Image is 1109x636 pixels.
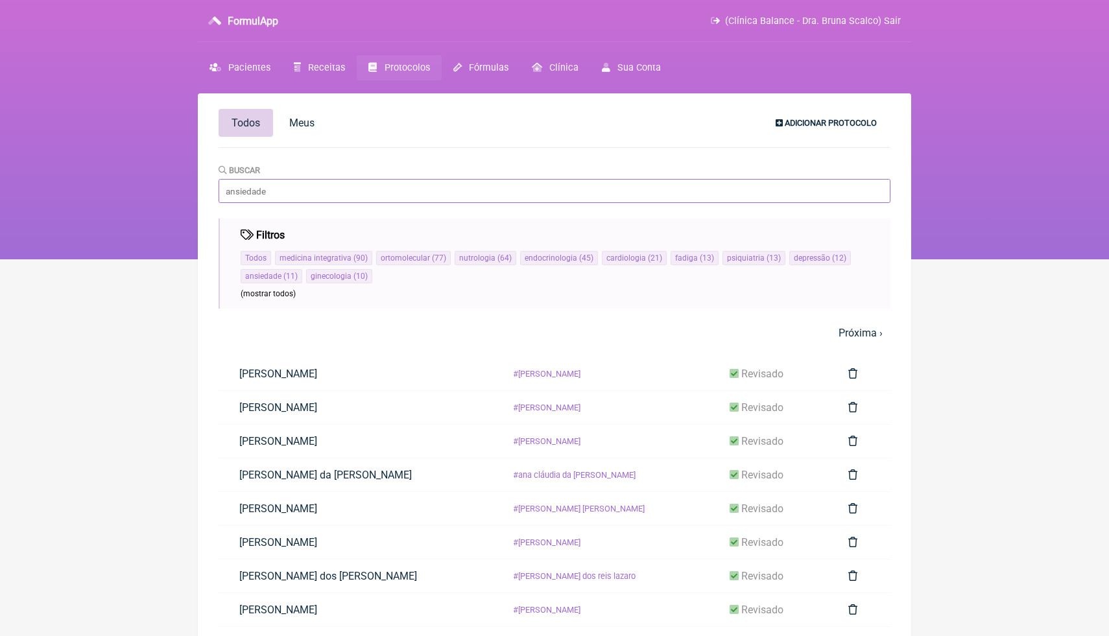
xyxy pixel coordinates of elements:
a: revisado [709,458,804,491]
a: Protocolos [357,55,441,80]
a: depressão(12) [794,253,846,263]
span: ana cláudia da [PERSON_NAME] [512,470,637,480]
span: [PERSON_NAME] [512,537,582,547]
a: [PERSON_NAME] [219,526,338,559]
span: [PERSON_NAME] [512,403,582,412]
a: ortomolecular(77) [381,253,446,263]
input: ansiedade [219,179,890,203]
span: Clínica [549,62,578,73]
a: Meus [276,109,328,137]
span: ortomolecular [381,253,430,263]
span: ( 21 ) [646,253,662,263]
a: ana cláudia da [PERSON_NAME] [492,460,658,490]
span: revisado [741,604,783,616]
span: ginecologia [311,272,352,281]
span: Adicionar Protocolo [785,118,877,128]
span: ( 10 ) [352,272,368,281]
a: medicina integrativa(90) [280,253,368,263]
span: revisado [741,435,783,447]
a: [PERSON_NAME] [492,595,602,625]
a: revisado [709,492,804,525]
span: ( 13 ) [698,253,714,263]
span: revisado [741,570,783,582]
a: Receitas [282,55,357,80]
span: revisado [741,401,783,414]
span: depressão [794,253,830,263]
a: Todos [245,253,267,263]
h3: FormulApp [228,15,278,27]
span: Meus [289,117,315,129]
span: cardiologia [606,253,646,263]
a: (Clínica Balance - Dra. Bruna Scalco) Sair [711,16,901,27]
a: revisado [709,425,804,458]
a: [PERSON_NAME] dos reis lazaro [492,561,658,591]
span: [PERSON_NAME] [PERSON_NAME] [512,504,646,513]
span: ( 11 ) [281,272,298,281]
span: [PERSON_NAME] [512,436,582,446]
span: ( 90 ) [352,253,368,263]
a: Adicionar Protocolo [765,112,887,134]
a: Sua Conta [590,55,673,80]
span: ( 13 ) [765,253,781,263]
a: cardiologia(21) [606,253,662,263]
span: medicina integrativa [280,253,352,263]
a: [PERSON_NAME] da [PERSON_NAME] [219,458,433,491]
a: revisado [709,391,804,424]
nav: pager [219,319,890,347]
span: Sua Conta [617,62,661,73]
a: ginecologia(10) [311,272,368,281]
a: Pacientes [198,55,282,80]
a: Próxima › [839,327,883,339]
a: endocrinologia(45) [525,253,593,263]
a: [PERSON_NAME] [219,593,338,626]
a: revisado [709,593,804,626]
span: revisado [741,368,783,380]
a: ansiedade(11) [245,272,298,281]
span: psiquiatria [727,253,765,263]
a: revisado [709,559,804,593]
span: [PERSON_NAME] [512,605,582,615]
span: revisado [741,469,783,481]
span: Pacientes [228,62,270,73]
h4: Filtros [241,229,285,241]
span: revisado [741,502,783,515]
span: endocrinologia [525,253,577,263]
span: Receitas [308,62,345,73]
a: fadiga(13) [675,253,714,263]
span: fadiga [675,253,698,263]
span: ansiedade [245,272,281,281]
span: Todos [232,117,260,129]
a: [PERSON_NAME] [492,426,602,456]
span: Fórmulas [469,62,508,73]
span: Protocolos [385,62,430,73]
a: [PERSON_NAME] [219,357,338,390]
a: [PERSON_NAME] [492,527,602,558]
span: [PERSON_NAME] dos reis lazaro [512,571,637,581]
a: psiquiatria(13) [727,253,781,263]
span: (mostrar todos) [241,289,296,298]
span: [PERSON_NAME] [512,369,582,379]
a: [PERSON_NAME] [492,359,602,389]
span: revisado [741,536,783,548]
a: [PERSON_NAME] [PERSON_NAME] [492,493,667,524]
a: Fórmulas [442,55,520,80]
a: Todos [219,109,273,137]
a: nutrologia(64) [459,253,512,263]
a: revisado [709,526,804,559]
span: ( 77 ) [430,253,446,263]
a: [PERSON_NAME] [219,425,338,458]
span: (Clínica Balance - Dra. Bruna Scalco) Sair [725,16,901,27]
a: [PERSON_NAME] [219,391,338,424]
a: revisado [709,357,804,390]
label: Buscar [219,165,260,175]
a: [PERSON_NAME] [492,392,602,423]
span: ( 45 ) [577,253,593,263]
span: ( 64 ) [495,253,512,263]
span: ( 12 ) [830,253,846,263]
span: nutrologia [459,253,495,263]
a: Clínica [520,55,590,80]
a: [PERSON_NAME] [219,492,338,525]
a: [PERSON_NAME] dos [PERSON_NAME] [219,559,438,593]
